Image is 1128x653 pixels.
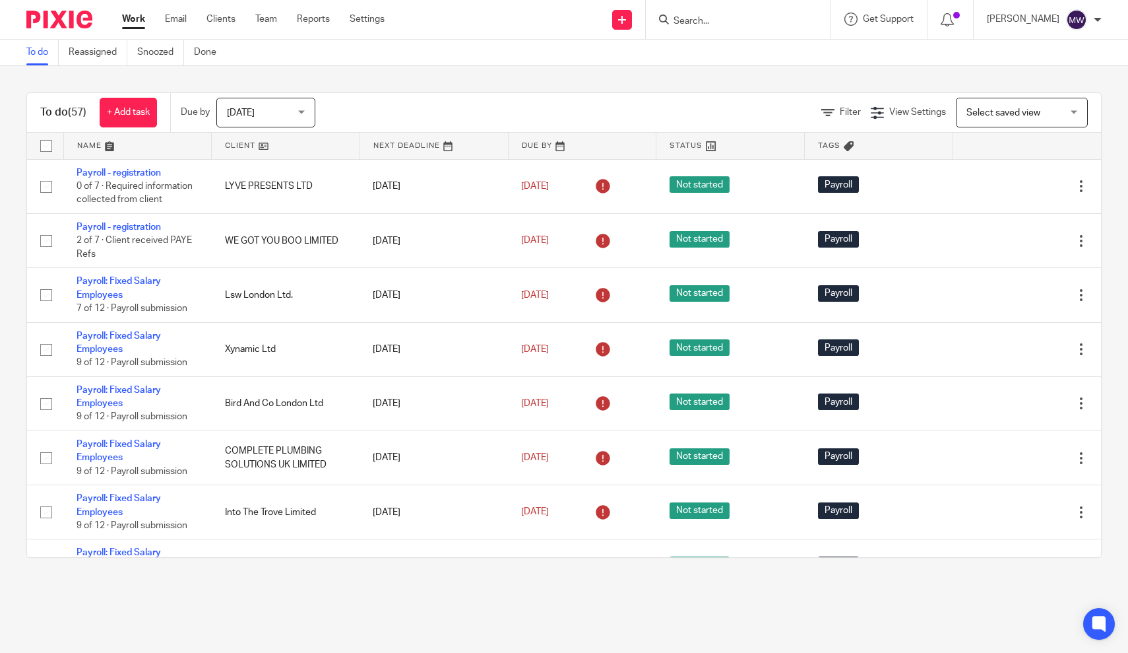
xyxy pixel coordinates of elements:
[206,13,235,26] a: Clients
[818,339,859,356] span: Payroll
[670,448,730,465] span: Not started
[521,399,549,408] span: [DATE]
[360,485,508,539] td: [DATE]
[521,345,549,354] span: [DATE]
[670,557,730,573] span: Not started
[360,322,508,376] td: [DATE]
[69,40,127,65] a: Reassigned
[77,236,192,259] span: 2 of 7 · Client received PAYE Refs
[212,539,360,594] td: Karaccounts Ltd
[77,182,193,205] span: 0 of 7 · Required information collected from client
[212,322,360,376] td: Xynamic Ltd
[77,223,161,232] a: Payroll - registration
[77,304,187,313] span: 7 of 12 · Payroll submission
[521,236,549,246] span: [DATE]
[818,394,859,410] span: Payroll
[137,40,184,65] a: Snoozed
[360,268,508,322] td: [DATE]
[165,13,187,26] a: Email
[122,13,145,26] a: Work
[987,13,1059,26] p: [PERSON_NAME]
[77,277,161,299] a: Payroll: Fixed Salary Employees
[670,339,730,356] span: Not started
[350,13,385,26] a: Settings
[521,291,549,300] span: [DATE]
[360,213,508,267] td: [DATE]
[670,176,730,193] span: Not started
[818,176,859,193] span: Payroll
[966,108,1040,118] span: Select saved view
[360,431,508,485] td: [DATE]
[77,440,161,462] a: Payroll: Fixed Salary Employees
[670,231,730,248] span: Not started
[889,108,946,117] span: View Settings
[77,386,161,408] a: Payroll: Fixed Salary Employees
[212,159,360,213] td: LYVE PRESENTS LTD
[26,11,92,28] img: Pixie
[77,494,161,516] a: Payroll: Fixed Salary Employees
[672,16,791,28] input: Search
[181,106,210,119] p: Due by
[212,376,360,430] td: Bird And Co London Ltd
[670,502,730,519] span: Not started
[521,453,549,462] span: [DATE]
[1066,9,1087,30] img: svg%3E
[77,467,187,476] span: 9 of 12 · Payroll submission
[77,521,187,530] span: 9 of 12 · Payroll submission
[77,548,161,570] a: Payroll: Fixed Salary Employees
[818,502,859,519] span: Payroll
[360,376,508,430] td: [DATE]
[77,168,161,178] a: Payroll - registration
[863,15,914,24] span: Get Support
[212,431,360,485] td: COMPLETE PLUMBING SOLUTIONS UK LIMITED
[360,159,508,213] td: [DATE]
[818,448,859,465] span: Payroll
[212,213,360,267] td: WE GOT YOU BOO LIMITED
[194,40,226,65] a: Done
[68,107,86,118] span: (57)
[818,285,859,302] span: Payroll
[100,98,157,127] a: + Add task
[40,106,86,120] h1: To do
[670,394,730,410] span: Not started
[297,13,330,26] a: Reports
[77,359,187,368] span: 9 of 12 · Payroll submission
[521,182,549,191] span: [DATE]
[818,231,859,248] span: Payroll
[360,539,508,594] td: [DATE]
[212,268,360,322] td: Lsw London Ltd.
[840,108,861,117] span: Filter
[255,13,277,26] a: Team
[670,285,730,302] span: Not started
[227,108,255,118] span: [DATE]
[77,413,187,422] span: 9 of 12 · Payroll submission
[818,557,859,573] span: Payroll
[818,142,840,149] span: Tags
[521,508,549,517] span: [DATE]
[77,331,161,354] a: Payroll: Fixed Salary Employees
[212,485,360,539] td: Into The Trove Limited
[26,40,59,65] a: To do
